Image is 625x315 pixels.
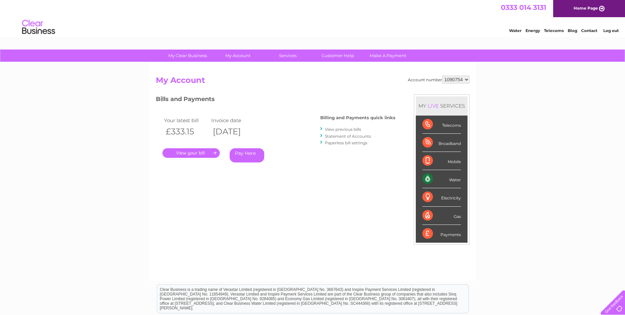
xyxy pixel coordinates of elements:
[162,116,210,125] td: Your latest bill
[311,50,365,62] a: Customer Help
[422,225,461,243] div: Payments
[501,3,546,12] a: 0333 014 3131
[157,4,469,32] div: Clear Business is a trading name of Verastar Limited (registered in [GEOGRAPHIC_DATA] No. 3667643...
[210,125,257,138] th: [DATE]
[509,28,522,33] a: Water
[325,127,361,132] a: View previous bills
[408,76,469,84] div: Account number
[261,50,315,62] a: Services
[526,28,540,33] a: Energy
[544,28,564,33] a: Telecoms
[156,76,469,88] h2: My Account
[422,207,461,225] div: Gas
[416,96,468,115] div: MY SERVICES
[320,115,395,120] h4: Billing and Payments quick links
[210,116,257,125] td: Invoice date
[422,134,461,152] div: Broadband
[162,148,220,158] a: .
[422,152,461,170] div: Mobile
[422,116,461,134] div: Telecoms
[568,28,577,33] a: Blog
[162,125,210,138] th: £333.15
[581,28,597,33] a: Contact
[156,94,395,106] h3: Bills and Payments
[230,148,264,162] a: Pay Here
[22,17,55,37] img: logo.png
[160,50,215,62] a: My Clear Business
[603,28,619,33] a: Log out
[361,50,415,62] a: Make A Payment
[422,170,461,188] div: Water
[325,140,367,145] a: Paperless bill settings
[426,103,440,109] div: LIVE
[422,188,461,206] div: Electricity
[325,134,371,139] a: Statement of Accounts
[211,50,265,62] a: My Account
